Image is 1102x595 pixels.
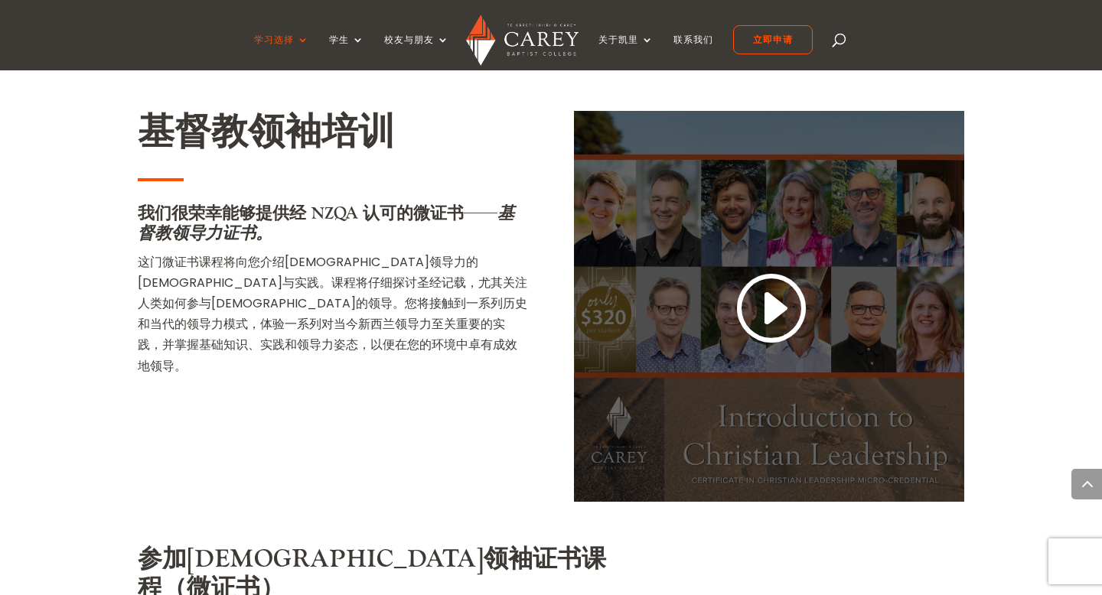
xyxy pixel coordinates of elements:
font: 联系我们 [673,33,713,46]
a: 校友与朋友 [384,34,449,70]
font: 校友与朋友 [384,33,434,46]
font: 这门微证书课程将向您介绍[DEMOGRAPHIC_DATA]领导力的[DEMOGRAPHIC_DATA]与实践。课程将仔细探讨圣经记载，尤其关注人类如何参与[DEMOGRAPHIC_DATA]的... [138,253,527,375]
a: 学生 [329,34,364,70]
font: 学习选择 [254,33,294,46]
font: 关于凯里 [598,33,638,46]
font: 基督教领袖培训 [138,109,395,156]
a: 联系我们 [673,34,713,70]
font: 基督教领导力证书。 [138,202,514,244]
a: 关于凯里 [598,34,654,70]
a: 立即申请 [733,25,813,54]
font: 学生 [329,33,349,46]
font: 我们很荣幸能够提供经 NZQA 认可的微证书—— [138,203,497,224]
font: 立即申请 [753,33,793,46]
a: 学习选择 [254,34,309,70]
img: 凯里浸会学院 [466,15,579,66]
